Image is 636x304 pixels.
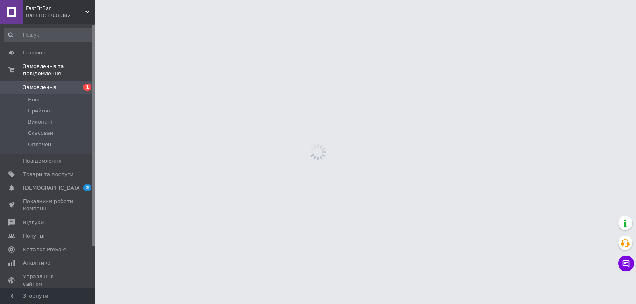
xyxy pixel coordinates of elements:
[28,118,52,126] span: Виконані
[23,273,74,287] span: Управління сайтом
[83,84,91,91] span: 1
[23,198,74,212] span: Показники роботи компанії
[23,84,56,91] span: Замовлення
[23,49,45,56] span: Головна
[23,171,74,178] span: Товари та послуги
[28,96,39,103] span: Нові
[28,107,52,114] span: Прийняті
[23,246,66,253] span: Каталог ProSale
[23,259,50,267] span: Аналітика
[23,232,45,240] span: Покупці
[26,5,85,12] span: FastFitBar
[23,63,95,77] span: Замовлення та повідомлення
[26,12,95,19] div: Ваш ID: 4038382
[83,184,91,191] span: 2
[23,184,82,192] span: [DEMOGRAPHIC_DATA]
[28,130,55,137] span: Скасовані
[23,219,44,226] span: Відгуки
[28,141,53,148] span: Оплачені
[618,256,634,271] button: Чат з покупцем
[4,28,94,42] input: Пошук
[23,157,62,165] span: Повідомлення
